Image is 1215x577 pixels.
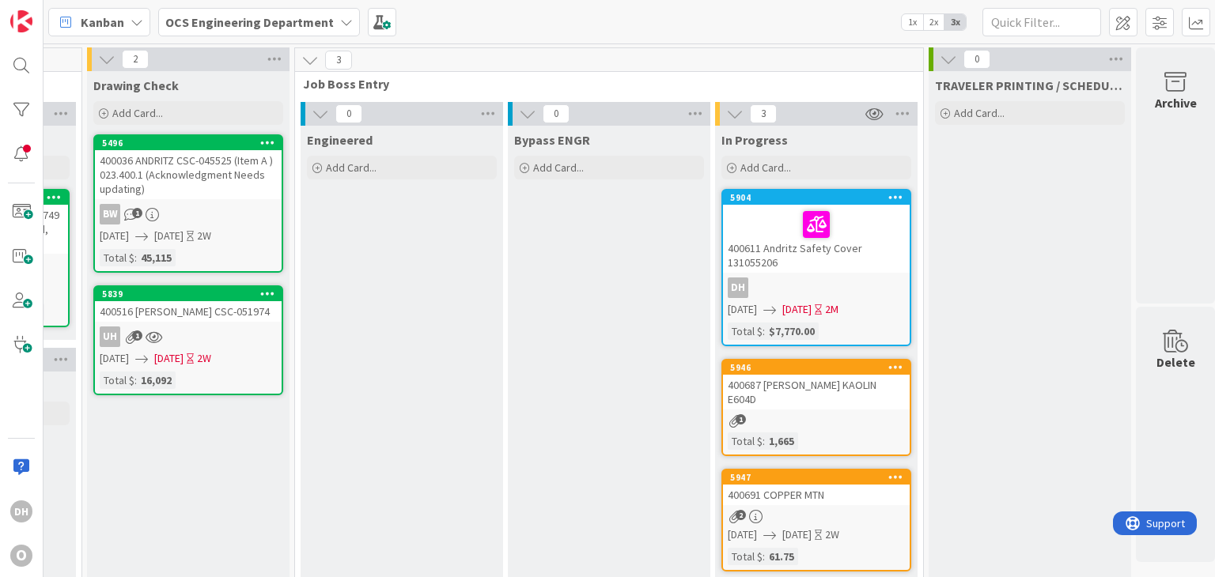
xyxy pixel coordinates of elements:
span: [DATE] [100,350,129,367]
div: 5947400691 COPPER MTN [723,470,910,505]
div: 5496400036 ANDRITZ CSC-045525 (Item A ) 023.400.1 (Acknowledgment Needs updating) [95,136,282,199]
span: 3 [325,51,352,70]
div: 5947 [730,472,910,483]
span: Engineered [307,132,373,148]
span: : [134,371,137,389]
div: Archive [1155,93,1197,112]
div: 61.75 [765,548,798,565]
div: 5904 [723,190,910,205]
div: 5904 [730,192,910,203]
span: 0 [963,50,990,69]
div: 5947 [723,470,910,485]
span: 0 [543,104,570,123]
span: [DATE] [728,526,757,543]
span: In Progress [721,132,788,148]
span: 3x [944,14,966,30]
span: : [763,548,765,565]
span: [DATE] [728,301,757,318]
div: Total $ [728,548,763,565]
span: 1 [736,414,746,424]
div: 1,665 [765,432,798,450]
span: Bypass ENGR [514,132,590,148]
div: uh [95,326,282,347]
div: 5946400687 [PERSON_NAME] KAOLIN E604D [723,360,910,409]
div: O [10,545,32,567]
div: Total $ [728,322,763,340]
span: : [763,432,765,450]
div: 45,115 [137,249,176,266]
div: $7,770.00 [765,322,819,340]
span: Support [33,2,72,21]
div: 5946 [723,360,910,375]
div: Total $ [728,432,763,450]
div: uh [100,326,120,347]
div: 2M [825,301,838,318]
span: [DATE] [782,526,812,543]
span: 0 [335,104,362,123]
div: Total $ [100,249,134,266]
span: [DATE] [154,228,184,244]
span: Add Card... [533,160,584,175]
div: 5904400611 Andritz Safety Cover 131055206 [723,190,910,273]
div: DH [10,500,32,522]
span: 1 [132,208,142,218]
span: Kanban [81,13,124,32]
div: 5946 [730,362,910,373]
div: 5839 [102,288,282,300]
span: 2x [923,14,944,30]
span: 1 [132,330,142,341]
span: [DATE] [100,228,129,244]
div: 5839400516 [PERSON_NAME] CSC-051974 [95,287,282,322]
div: BW [95,204,282,224]
span: 3 [750,104,777,123]
div: Total $ [100,371,134,389]
div: 2W [197,350,211,367]
span: 1x [902,14,923,30]
span: : [134,249,137,266]
input: Quick Filter... [982,8,1101,36]
div: 400516 [PERSON_NAME] CSC-051974 [95,301,282,322]
div: 5839 [95,287,282,301]
span: Add Card... [112,106,163,120]
b: OCS Engineering Department [165,14,334,30]
div: 5496 [102,138,282,149]
div: 2W [825,526,839,543]
span: Add Card... [954,106,1005,120]
span: TRAVELER PRINTING / SCHEDULING [935,77,1125,93]
div: 2W [197,228,211,244]
span: 2 [736,510,746,520]
div: DH [723,277,910,298]
span: Add Card... [326,160,377,175]
div: 400687 [PERSON_NAME] KAOLIN E604D [723,375,910,409]
div: BW [100,204,120,224]
span: Drawing Check [93,77,179,93]
div: 400611 Andritz Safety Cover 131055206 [723,205,910,273]
div: 5496 [95,136,282,150]
span: 2 [122,50,149,69]
span: [DATE] [782,301,812,318]
div: DH [728,277,748,298]
div: 400036 ANDRITZ CSC-045525 (Item A ) 023.400.1 (Acknowledgment Needs updating) [95,150,282,199]
span: Job Boss Entry [303,76,903,92]
div: 400691 COPPER MTN [723,485,910,505]
div: Delete [1156,353,1195,371]
div: 16,092 [137,371,176,389]
span: [DATE] [154,350,184,367]
span: Add Card... [740,160,791,175]
img: Visit kanbanzone.com [10,10,32,32]
span: : [763,322,765,340]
